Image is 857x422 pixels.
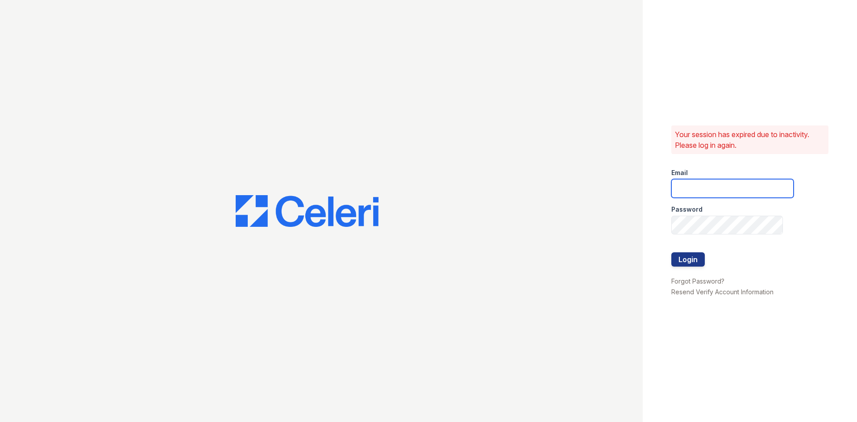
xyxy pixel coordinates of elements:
[671,168,688,177] label: Email
[675,129,825,150] p: Your session has expired due to inactivity. Please log in again.
[671,252,705,267] button: Login
[671,205,703,214] label: Password
[671,277,724,285] a: Forgot Password?
[236,195,379,227] img: CE_Logo_Blue-a8612792a0a2168367f1c8372b55b34899dd931a85d93a1a3d3e32e68fde9ad4.png
[671,288,774,296] a: Resend Verify Account Information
